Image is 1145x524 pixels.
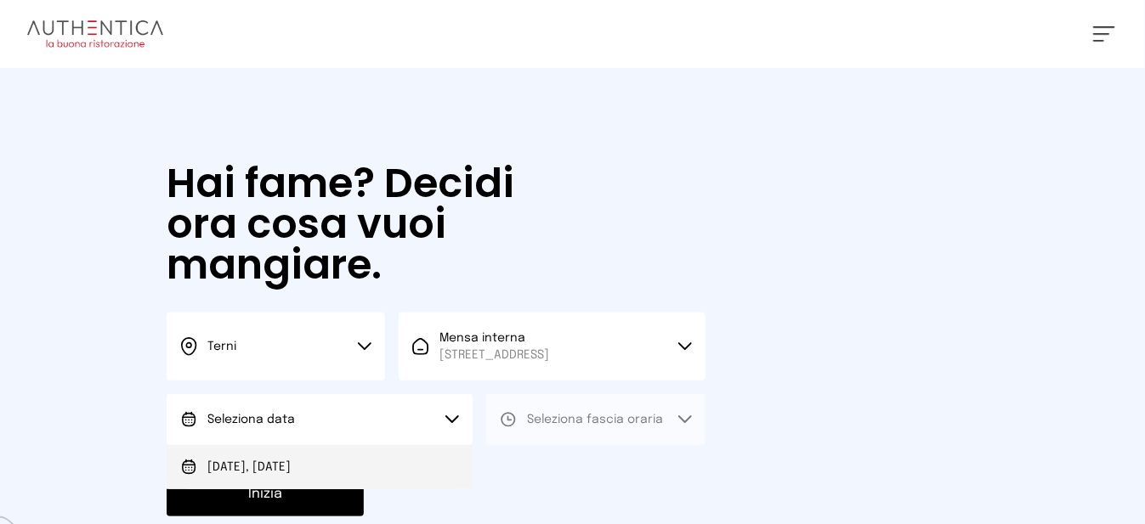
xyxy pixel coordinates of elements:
button: Seleziona data [167,394,473,445]
span: Seleziona fascia oraria [527,414,663,425]
button: Inizia [167,472,364,516]
span: [DATE], [DATE] [207,459,291,476]
span: Seleziona data [207,414,295,425]
button: Seleziona fascia oraria [486,394,705,445]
